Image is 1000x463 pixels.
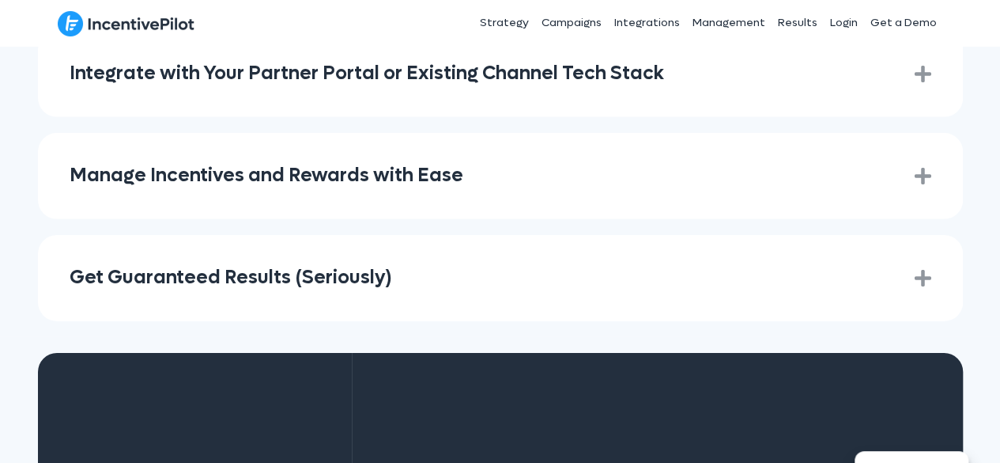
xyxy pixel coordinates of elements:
[903,63,931,85] i: Expand
[70,63,891,85] a: Integrate with Your Partner Portal or Existing Channel Tech Stack
[70,165,891,188] a: Manage Incentives and Rewards with Ease
[863,3,942,43] a: Get a Demo
[364,3,943,43] nav: Header Menu
[771,3,823,43] a: Results
[903,165,931,188] i: Expand
[58,10,194,37] img: IncentivePilot
[685,3,771,43] a: Management
[473,3,534,43] a: Strategy
[823,3,863,43] a: Login
[534,3,607,43] a: Campaigns
[70,267,891,290] a: Get Guaranteed Results (Seriously)
[607,3,685,43] a: Integrations
[903,267,931,290] i: Expand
